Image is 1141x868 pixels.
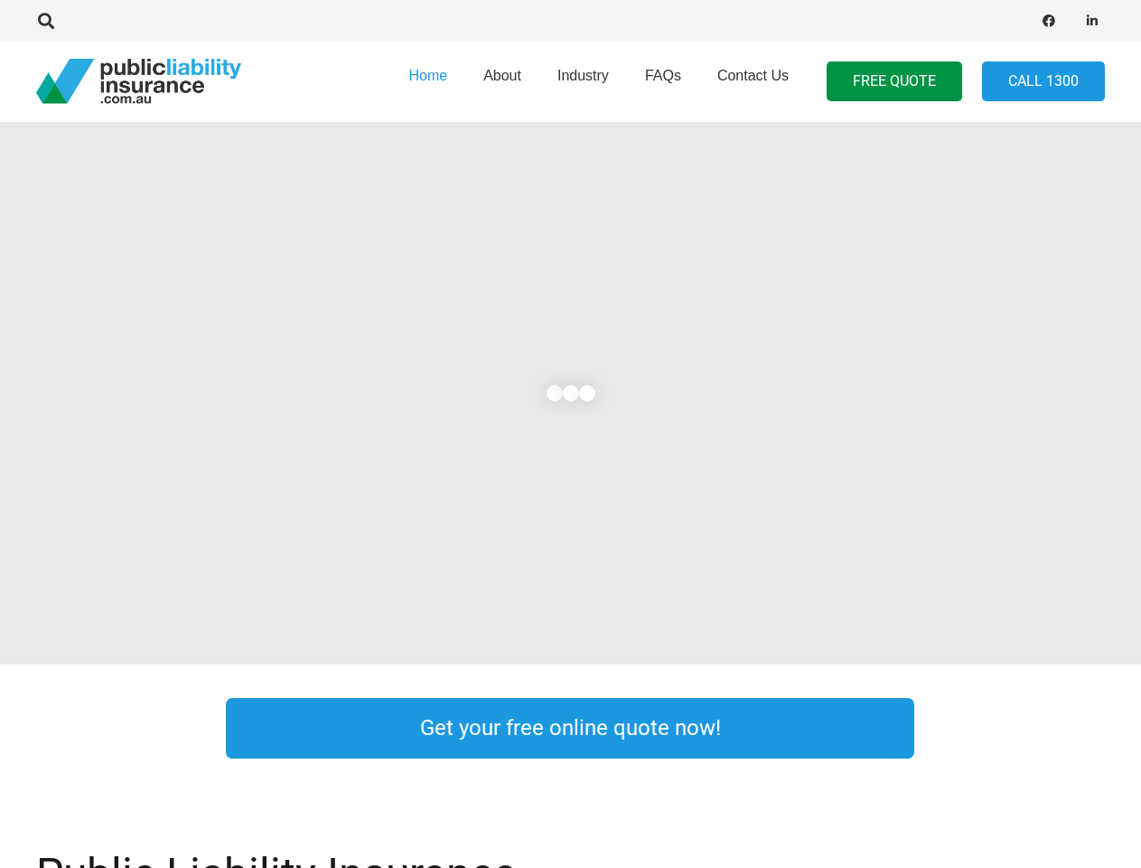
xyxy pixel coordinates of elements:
[483,68,521,83] span: About
[950,693,1140,763] a: Link
[390,35,465,127] a: Home
[699,35,807,127] a: Contact Us
[717,68,789,83] span: Contact Us
[408,68,447,83] span: Home
[539,35,627,127] a: Industry
[226,698,914,759] a: Get your free online quote now!
[28,13,64,29] a: Search
[36,59,241,104] a: pli_logotransparent
[1080,8,1105,33] a: LinkedIn
[982,61,1105,102] a: Call 1300
[827,61,962,102] a: FREE QUOTE
[465,35,539,127] a: About
[627,35,699,127] a: FAQs
[645,68,681,83] span: FAQs
[557,68,609,83] span: Industry
[1036,8,1062,33] a: Facebook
